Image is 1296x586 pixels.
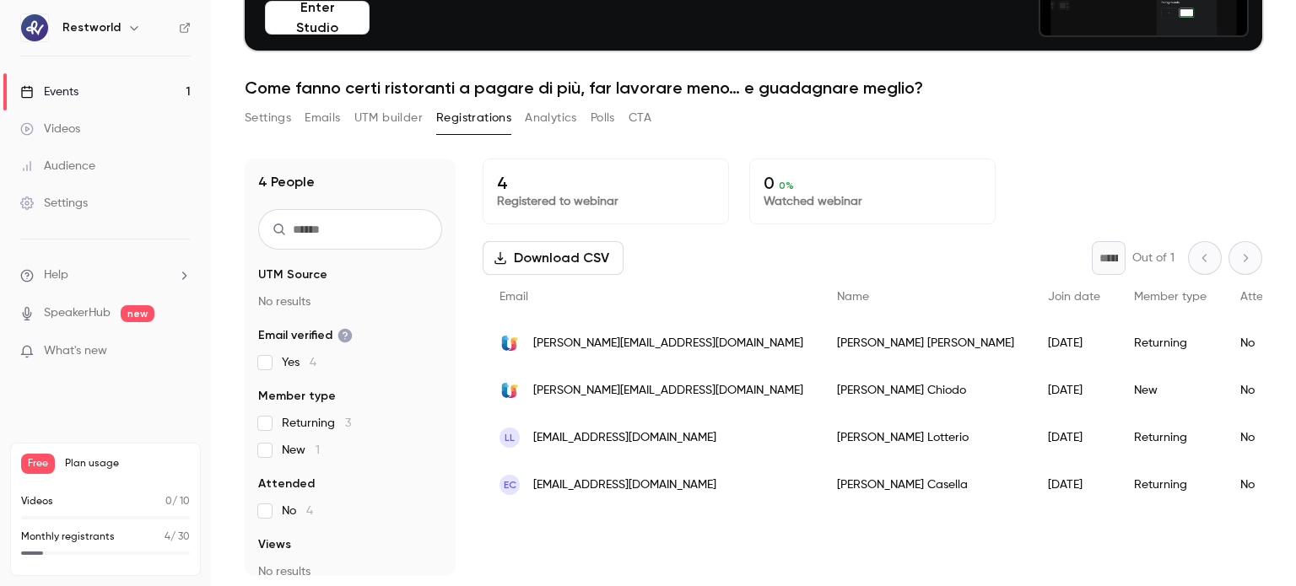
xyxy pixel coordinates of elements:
[497,193,715,210] p: Registered to webinar
[20,266,191,284] li: help-dropdown-opener
[820,414,1031,461] div: [PERSON_NAME] Lotterio
[505,430,515,445] span: LL
[65,457,190,470] span: Plan usage
[282,415,351,432] span: Returning
[170,344,191,359] iframe: Noticeable Trigger
[21,530,115,545] p: Monthly registrants
[165,497,172,507] span: 0
[20,121,80,137] div: Videos
[258,327,353,344] span: Email verified
[1031,320,1117,367] div: [DATE]
[282,442,320,459] span: New
[1031,367,1117,414] div: [DATE]
[436,105,511,132] button: Registrations
[499,291,528,303] span: Email
[525,105,577,132] button: Analytics
[245,78,1262,98] h1: Come fanno certi ristoranti a pagare di più, far lavorare meno… e guadagnare meglio?
[44,342,107,360] span: What's new
[258,536,291,553] span: Views
[305,105,340,132] button: Emails
[165,530,190,545] p: / 30
[282,354,316,371] span: Yes
[21,494,53,509] p: Videos
[1031,461,1117,508] div: [DATE]
[1031,414,1117,461] div: [DATE]
[20,195,88,212] div: Settings
[21,14,48,41] img: Restworld
[764,173,981,193] p: 0
[483,241,624,275] button: Download CSV
[306,505,313,517] span: 4
[345,417,351,429] span: 3
[165,494,190,509] p: / 10
[20,158,95,175] div: Audience
[258,388,336,405] span: Member type
[265,1,370,35] button: Enter Studio
[629,105,651,132] button: CTA
[310,357,316,368] span: 4
[1117,414,1223,461] div: Returning
[504,477,516,492] span: EC
[258,266,327,283] span: UTM Source
[820,320,1031,367] div: [PERSON_NAME] [PERSON_NAME]
[533,382,803,400] span: [PERSON_NAME][EMAIL_ADDRESS][DOMAIN_NAME]
[820,367,1031,414] div: [PERSON_NAME] Chiodo
[245,105,291,132] button: Settings
[20,83,78,100] div: Events
[1117,320,1223,367] div: Returning
[1132,250,1174,266] p: Out of 1
[165,532,170,542] span: 4
[316,444,320,456] span: 1
[1240,291,1292,303] span: Attended
[1117,461,1223,508] div: Returning
[779,180,794,191] span: 0 %
[820,461,1031,508] div: [PERSON_NAME] Casella
[533,476,716,494] span: [EMAIL_ADDRESS][DOMAIN_NAME]
[497,173,715,193] p: 4
[1134,291,1207,303] span: Member type
[21,454,55,474] span: Free
[62,19,121,36] h6: Restworld
[591,105,615,132] button: Polls
[258,563,442,580] p: No results
[44,304,111,322] a: SpeakerHub
[499,333,520,353] img: teamsystem.com
[764,193,981,210] p: Watched webinar
[258,293,442,310] p: No results
[837,291,869,303] span: Name
[1117,367,1223,414] div: New
[499,380,520,401] img: teamsystem.com
[258,172,315,192] h1: 4 People
[282,503,313,519] span: No
[533,429,716,447] span: [EMAIL_ADDRESS][DOMAIN_NAME]
[258,476,315,492] span: Attended
[1048,291,1100,303] span: Join date
[44,266,68,284] span: Help
[533,335,803,352] span: [PERSON_NAME][EMAIL_ADDRESS][DOMAIN_NAME]
[354,105,423,132] button: UTM builder
[121,305,154,322] span: new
